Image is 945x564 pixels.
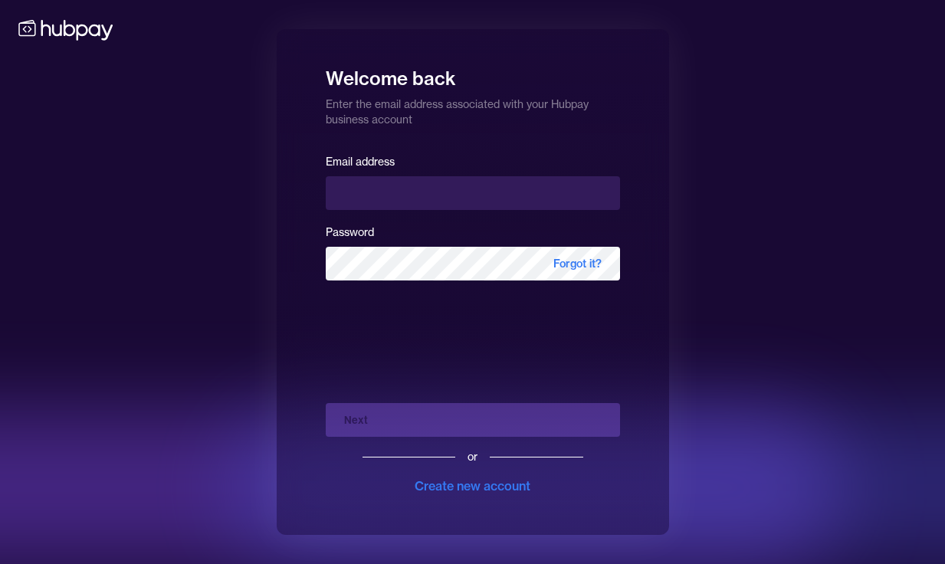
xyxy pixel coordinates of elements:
[415,477,530,495] div: Create new account
[326,225,374,239] label: Password
[326,155,395,169] label: Email address
[326,57,620,90] h1: Welcome back
[326,90,620,127] p: Enter the email address associated with your Hubpay business account
[468,449,477,464] div: or
[535,247,620,280] span: Forgot it?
